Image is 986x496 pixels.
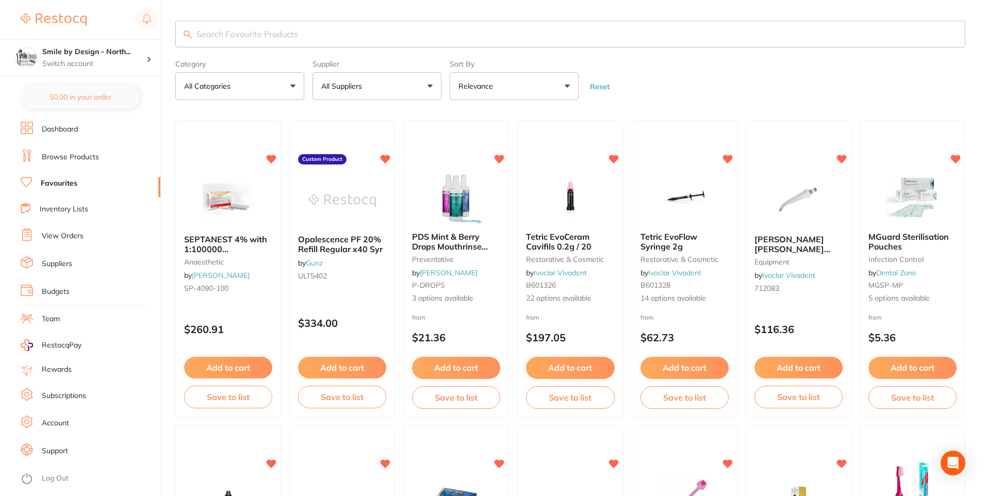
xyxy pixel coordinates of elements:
button: Add to cart [298,357,386,378]
label: Sort By [450,60,579,68]
span: [PERSON_NAME] [PERSON_NAME] Syringe Tip (95520612) [754,234,830,273]
span: P-DROPS [412,280,445,290]
b: Opalescence PF 20% Refill Regular x40 Syr [298,235,386,254]
b: SEPTANEST 4% with 1:100000 adrenalin 2.2ml 2xBox 50 GOLD [184,235,272,254]
a: Ivoclar Vivadent [762,271,815,280]
p: Switch account [42,59,146,69]
a: Inventory Lists [40,204,88,214]
a: Ivoclar Vivadent [534,268,587,277]
span: by [640,268,701,277]
button: Reset [587,82,613,91]
button: Add to cart [640,357,729,378]
b: MGuard Sterilisation Pouches [868,232,957,251]
a: Dashboard [42,124,78,135]
span: from [868,313,882,321]
h4: Smile by Design - North Sydney [42,47,146,57]
p: $62.73 [640,332,729,343]
p: $334.00 [298,317,386,329]
span: MGuard Sterilisation Pouches [868,232,949,251]
button: Save to list [184,386,272,408]
span: SP-4090-100 [184,284,228,293]
span: RestocqPay [42,340,81,351]
a: Ivoclar Vivadent [648,268,701,277]
span: Opalescence PF 20% Refill Regular x40 Syr [298,234,383,254]
button: All Categories [175,72,304,100]
small: preventative [412,255,500,263]
span: by [298,258,323,268]
a: Account [42,418,69,428]
button: All Suppliers [313,72,441,100]
span: Tetric EvoCeram Cavifils 0.2g / 20 [526,232,591,251]
a: Gunz [306,258,323,268]
img: Opalescence PF 20% Refill Regular x40 Syr [309,175,376,226]
button: Add to cart [868,357,957,378]
button: Add to cart [412,357,500,378]
p: $21.36 [412,332,500,343]
button: Save to list [526,386,614,409]
button: Save to list [298,386,386,408]
img: SEPTANEST 4% with 1:100000 adrenalin 2.2ml 2xBox 50 GOLD [195,175,262,226]
span: B601328 [640,280,670,290]
span: 5 options available [868,293,957,304]
a: Team [42,314,60,324]
button: Save to list [412,386,500,409]
label: Category [175,60,304,68]
img: Smile by Design - North Sydney [16,47,37,68]
label: Supplier [313,60,441,68]
b: Tetric EvoFlow Syringe 2g [640,232,729,251]
button: Relevance [450,72,579,100]
span: SEPTANEST 4% with 1:100000 [MEDICAL_DATA] 2.2ml 2xBox 50 GOLD [184,234,271,273]
span: Tetric EvoFlow Syringe 2g [640,232,697,251]
span: ULT5402 [298,271,327,280]
a: [PERSON_NAME] [420,268,478,277]
p: Relevance [458,81,497,91]
button: Log Out [21,471,157,487]
a: Subscriptions [42,391,86,401]
button: $0.00 in your order [21,85,140,109]
span: by [868,268,916,277]
p: All Categories [184,81,235,91]
span: 14 options available [640,293,729,304]
button: Save to list [640,386,729,409]
button: Save to list [754,386,843,408]
img: Restocq Logo [21,13,87,26]
a: Rewards [42,365,72,375]
a: Restocq Logo [21,8,87,31]
small: restorative & cosmetic [526,255,614,263]
small: equipment [754,258,843,266]
small: anaesthetic [184,258,272,266]
button: Add to cart [526,357,614,378]
span: by [754,271,815,280]
button: Save to list [868,386,957,409]
img: Tetric EvoCeram Cavifils 0.2g / 20 [537,172,604,224]
p: $116.36 [754,323,843,335]
input: Search Favourite Products [175,21,965,47]
span: 3 options available [412,293,500,304]
button: Add to cart [754,357,843,378]
b: Tetric EvoCeram Cavifils 0.2g / 20 [526,232,614,251]
small: restorative & cosmetic [640,255,729,263]
a: View Orders [42,231,84,241]
label: Custom Product [298,154,347,164]
img: MGuard Sterilisation Pouches [879,172,946,224]
img: Stern Weber Syringe Tip (95520612) [765,175,832,226]
b: Stern Weber Syringe Tip (95520612) [754,235,843,254]
span: from [640,313,654,321]
a: Dental Zone [876,268,916,277]
p: $5.36 [868,332,957,343]
span: by [526,268,587,277]
a: Suppliers [42,259,72,269]
p: $260.91 [184,323,272,335]
a: Favourites [41,178,77,189]
small: Infection Control [868,255,957,263]
span: by [184,271,250,280]
div: Open Intercom Messenger [941,451,965,475]
a: [PERSON_NAME] [192,271,250,280]
a: Browse Products [42,152,99,162]
img: PDS Mint & Berry Drops Mouthrinse 200ml [423,172,490,224]
span: PDS Mint & Berry Drops Mouthrinse 200ml [412,232,488,261]
span: 22 options available [526,293,614,304]
p: All Suppliers [321,81,366,91]
span: MGSP-MP [868,280,903,290]
button: Add to cart [184,357,272,378]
